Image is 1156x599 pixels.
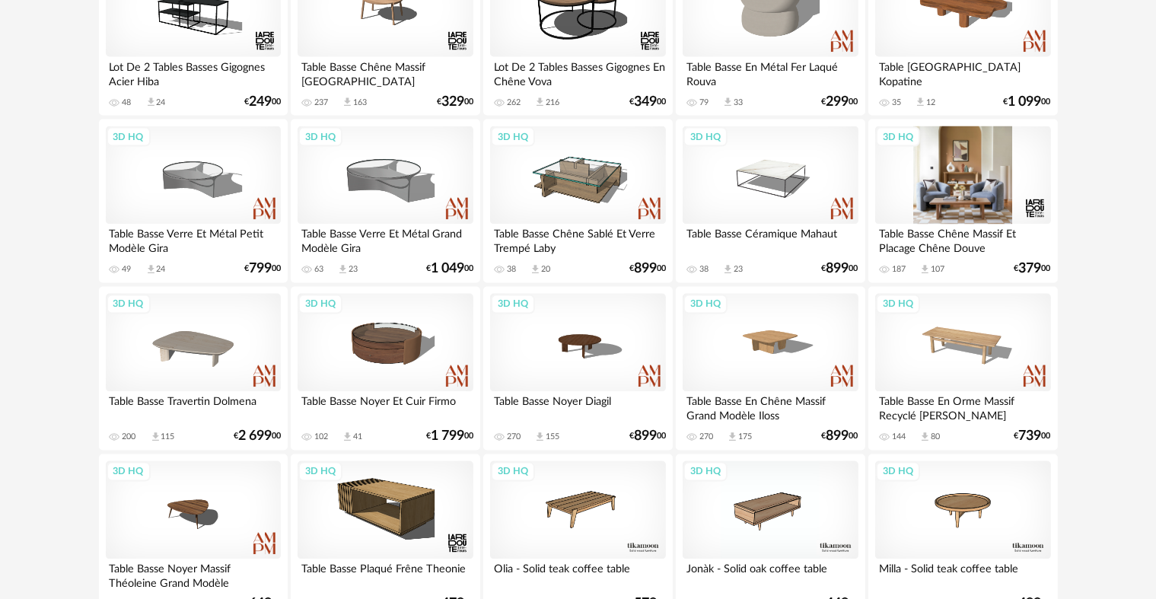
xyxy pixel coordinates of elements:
[314,432,328,443] div: 102
[106,57,281,88] div: Lot De 2 Tables Basses Gigognes Acier Hiba
[1019,432,1042,442] span: 739
[490,559,665,590] div: Olia - Solid teak coffee table
[919,432,931,443] span: Download icon
[490,57,665,88] div: Lot De 2 Tables Basses Gigognes En Chêne Vova
[915,97,926,108] span: Download icon
[238,432,272,442] span: 2 699
[676,287,865,451] a: 3D HQ Table Basse En Chêne Massif Grand Modèle Iloss 270 Download icon 175 €89900
[1019,264,1042,275] span: 379
[683,57,858,88] div: Table Basse En Métal Fer Laqué Rouva
[1014,264,1051,275] div: € 00
[876,462,920,482] div: 3D HQ
[734,97,743,108] div: 33
[298,127,342,147] div: 3D HQ
[123,432,136,443] div: 200
[314,97,328,108] div: 237
[491,127,535,147] div: 3D HQ
[106,225,281,255] div: Table Basse Verre Et Métal Petit Modèle Gira
[826,432,849,442] span: 899
[353,432,362,443] div: 41
[892,432,906,443] div: 144
[106,559,281,590] div: Table Basse Noyer Massif Théoleine Grand Modèle
[876,295,920,314] div: 3D HQ
[145,264,157,276] span: Download icon
[507,432,521,443] div: 270
[157,265,166,276] div: 24
[683,559,858,590] div: Jonàk - Solid oak coffee table
[546,432,559,443] div: 155
[875,559,1050,590] div: Milla - Solid teak coffee table
[875,392,1050,422] div: Table Basse En Orme Massif Recyclé [PERSON_NAME]
[699,265,709,276] div: 38
[683,127,728,147] div: 3D HQ
[349,265,358,276] div: 23
[298,559,473,590] div: Table Basse Plaqué Frêne Theonie
[546,97,559,108] div: 216
[314,265,323,276] div: 63
[919,264,931,276] span: Download icon
[106,392,281,422] div: Table Basse Travertin Dolmena
[868,287,1057,451] a: 3D HQ Table Basse En Orme Massif Recyclé [PERSON_NAME] 144 Download icon 80 €73900
[437,97,473,107] div: € 00
[157,97,166,108] div: 24
[629,264,666,275] div: € 00
[234,432,281,442] div: € 00
[249,264,272,275] span: 799
[337,264,349,276] span: Download icon
[426,432,473,442] div: € 00
[507,265,516,276] div: 38
[868,119,1057,284] a: 3D HQ Table Basse Chêne Massif Et Placage Chêne Douve 187 Download icon 107 €37900
[490,392,665,422] div: Table Basse Noyer Diagil
[298,225,473,255] div: Table Basse Verre Et Métal Grand Modèle Gira
[727,432,738,443] span: Download icon
[99,119,288,284] a: 3D HQ Table Basse Verre Et Métal Petit Modèle Gira 49 Download icon 24 €79900
[145,97,157,108] span: Download icon
[534,97,546,108] span: Download icon
[629,432,666,442] div: € 00
[342,432,353,443] span: Download icon
[826,264,849,275] span: 899
[683,225,858,255] div: Table Basse Céramique Mahaut
[483,287,672,451] a: 3D HQ Table Basse Noyer Diagil 270 Download icon 155 €89900
[931,432,940,443] div: 80
[431,432,464,442] span: 1 799
[507,97,521,108] div: 262
[826,97,849,107] span: 299
[683,392,858,422] div: Table Basse En Chêne Massif Grand Modèle Iloss
[431,264,464,275] span: 1 049
[161,432,175,443] div: 115
[298,295,342,314] div: 3D HQ
[676,119,865,284] a: 3D HQ Table Basse Céramique Mahaut 38 Download icon 23 €89900
[298,57,473,88] div: Table Basse Chêne Massif [GEOGRAPHIC_DATA]
[490,225,665,255] div: Table Basse Chêne Sablé Et Verre Trempé Laby
[1008,97,1042,107] span: 1 099
[822,97,858,107] div: € 00
[249,97,272,107] span: 249
[483,119,672,284] a: 3D HQ Table Basse Chêne Sablé Et Verre Trempé Laby 38 Download icon 20 €89900
[150,432,161,443] span: Download icon
[875,57,1050,88] div: Table [GEOGRAPHIC_DATA] Kopatine
[634,432,657,442] span: 899
[530,264,541,276] span: Download icon
[291,119,479,284] a: 3D HQ Table Basse Verre Et Métal Grand Modèle Gira 63 Download icon 23 €1 04900
[634,264,657,275] span: 899
[342,97,353,108] span: Download icon
[822,432,858,442] div: € 00
[875,225,1050,255] div: Table Basse Chêne Massif Et Placage Chêne Douve
[441,97,464,107] span: 329
[699,432,713,443] div: 270
[629,97,666,107] div: € 00
[876,127,920,147] div: 3D HQ
[822,264,858,275] div: € 00
[541,265,550,276] div: 20
[244,97,281,107] div: € 00
[107,295,151,314] div: 3D HQ
[1014,432,1051,442] div: € 00
[491,462,535,482] div: 3D HQ
[926,97,935,108] div: 12
[426,264,473,275] div: € 00
[107,127,151,147] div: 3D HQ
[1004,97,1051,107] div: € 00
[931,265,944,276] div: 107
[683,462,728,482] div: 3D HQ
